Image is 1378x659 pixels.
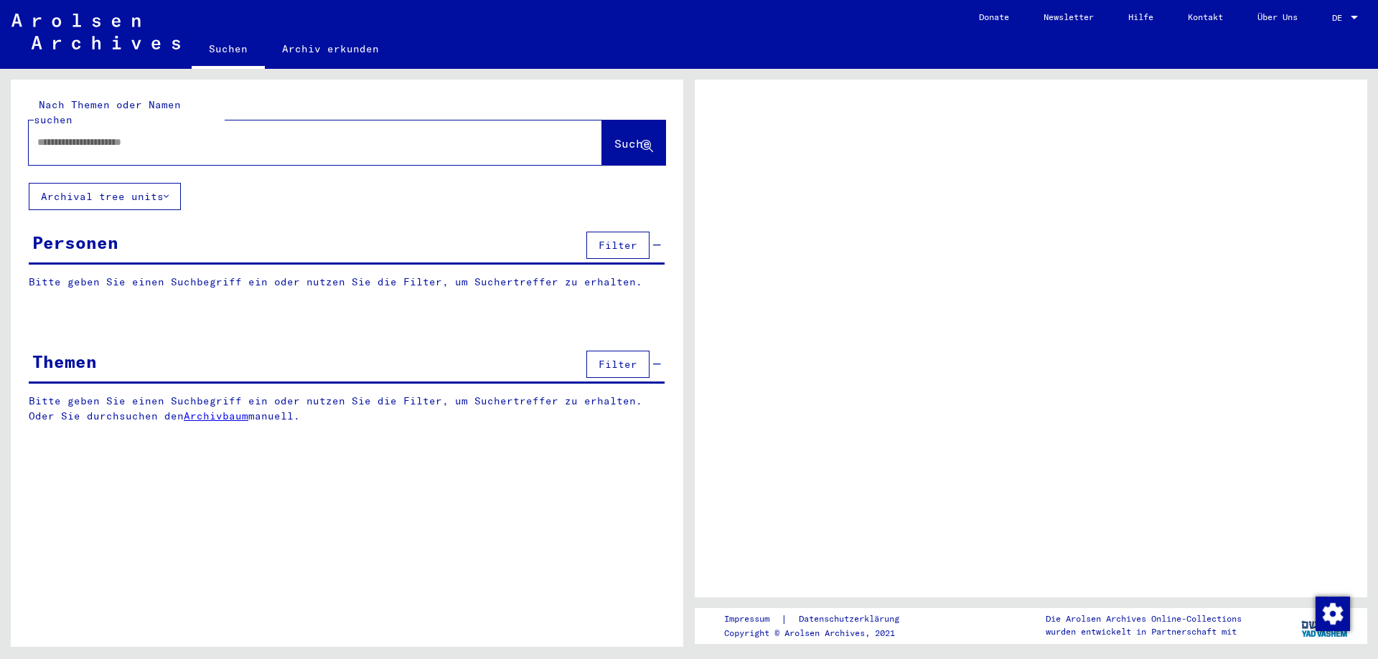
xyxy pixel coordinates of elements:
a: Archiv erkunden [265,32,396,66]
button: Filter [586,351,650,378]
mat-label: Nach Themen oder Namen suchen [34,98,181,126]
div: Personen [32,229,118,255]
button: Filter [586,232,650,259]
p: Die Arolsen Archives Online-Collections [1046,612,1242,625]
span: DE [1332,13,1348,23]
img: Arolsen_neg.svg [11,14,180,49]
button: Archival tree units [29,183,181,210]
p: Bitte geben Sie einen Suchbegriff ein oder nutzen Sie die Filter, um Suchertreffer zu erhalten. [29,275,665,290]
div: Themen [32,349,97,374]
div: Zustimmung ändern [1315,596,1349,630]
p: Bitte geben Sie einen Suchbegriff ein oder nutzen Sie die Filter, um Suchertreffer zu erhalten. O... [29,394,665,424]
a: Archivbaum [184,409,248,422]
img: yv_logo.png [1298,607,1352,643]
a: Datenschutzerklärung [787,612,917,627]
span: Filter [599,358,637,371]
img: Zustimmung ändern [1316,597,1350,631]
a: Suchen [192,32,265,69]
button: Suche [602,120,665,165]
span: Filter [599,239,637,252]
span: Suche [614,136,650,151]
p: Copyright © Arolsen Archives, 2021 [724,627,917,640]
div: | [724,612,917,627]
p: wurden entwickelt in Partnerschaft mit [1046,625,1242,638]
a: Impressum [724,612,781,627]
